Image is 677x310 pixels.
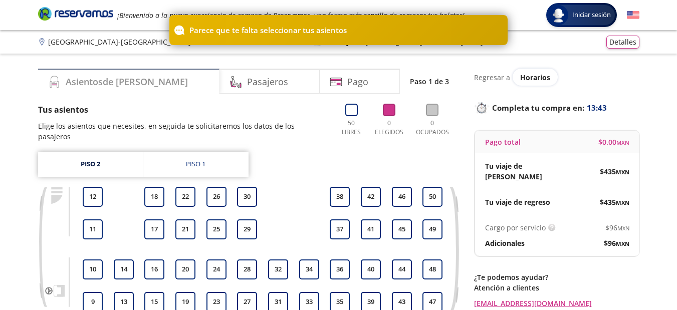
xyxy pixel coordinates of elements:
[600,166,629,177] span: $ 435
[83,259,103,279] button: 10
[338,119,365,137] p: 50 Libres
[604,238,629,248] span: $ 96
[422,187,442,207] button: 50
[485,197,550,207] p: Tu viaje de regreso
[206,259,227,279] button: 24
[189,25,347,36] p: Parece que te falta seleccionar tus asientos
[587,102,607,114] span: 13:43
[616,240,629,247] small: MXN
[237,259,257,279] button: 28
[83,219,103,239] button: 11
[372,119,406,137] p: 0 Elegidos
[175,219,195,239] button: 21
[485,238,525,248] p: Adicionales
[392,259,412,279] button: 44
[83,187,103,207] button: 12
[175,187,195,207] button: 22
[422,219,442,239] button: 49
[485,222,546,233] p: Cargo por servicio
[485,137,521,147] p: Pago total
[237,187,257,207] button: 30
[474,298,639,308] a: [EMAIL_ADDRESS][DOMAIN_NAME]
[422,259,442,279] button: 48
[268,259,288,279] button: 32
[186,159,205,169] div: Piso 1
[485,161,557,182] p: Tu viaje de [PERSON_NAME]
[117,11,465,20] em: ¡Bienvenido a la nueva experiencia de compra de Reservamos, una forma más sencilla de comprar tus...
[206,187,227,207] button: 26
[598,137,629,147] span: $ 0.00
[474,72,510,83] p: Regresar a
[392,219,412,239] button: 45
[144,259,164,279] button: 16
[474,69,639,86] div: Regresar a ver horarios
[474,282,639,293] p: Atención a clientes
[66,75,188,89] h4: Asientos de [PERSON_NAME]
[144,219,164,239] button: 17
[392,187,412,207] button: 46
[237,219,257,239] button: 29
[38,104,328,116] p: Tus asientos
[143,152,249,177] a: Piso 1
[410,76,449,87] p: Paso 1 de 3
[114,259,134,279] button: 14
[330,219,350,239] button: 37
[413,119,452,137] p: 0 Ocupados
[330,187,350,207] button: 38
[474,272,639,282] p: ¿Te podemos ayudar?
[627,9,639,22] button: English
[361,187,381,207] button: 42
[361,219,381,239] button: 41
[175,259,195,279] button: 20
[361,259,381,279] button: 40
[247,75,288,89] h4: Pasajeros
[38,6,113,24] a: Brand Logo
[616,168,629,176] small: MXN
[605,222,629,233] span: $ 96
[38,152,143,177] a: Piso 2
[616,199,629,206] small: MXN
[520,73,550,82] span: Horarios
[299,259,319,279] button: 34
[474,101,639,115] p: Completa tu compra en :
[38,121,328,142] p: Elige los asientos que necesites, en seguida te solicitaremos los datos de los pasajeros
[330,259,350,279] button: 36
[347,75,368,89] h4: Pago
[38,6,113,21] i: Brand Logo
[144,187,164,207] button: 18
[568,10,615,20] span: Iniciar sesión
[600,197,629,207] span: $ 435
[206,219,227,239] button: 25
[616,139,629,146] small: MXN
[617,224,629,232] small: MXN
